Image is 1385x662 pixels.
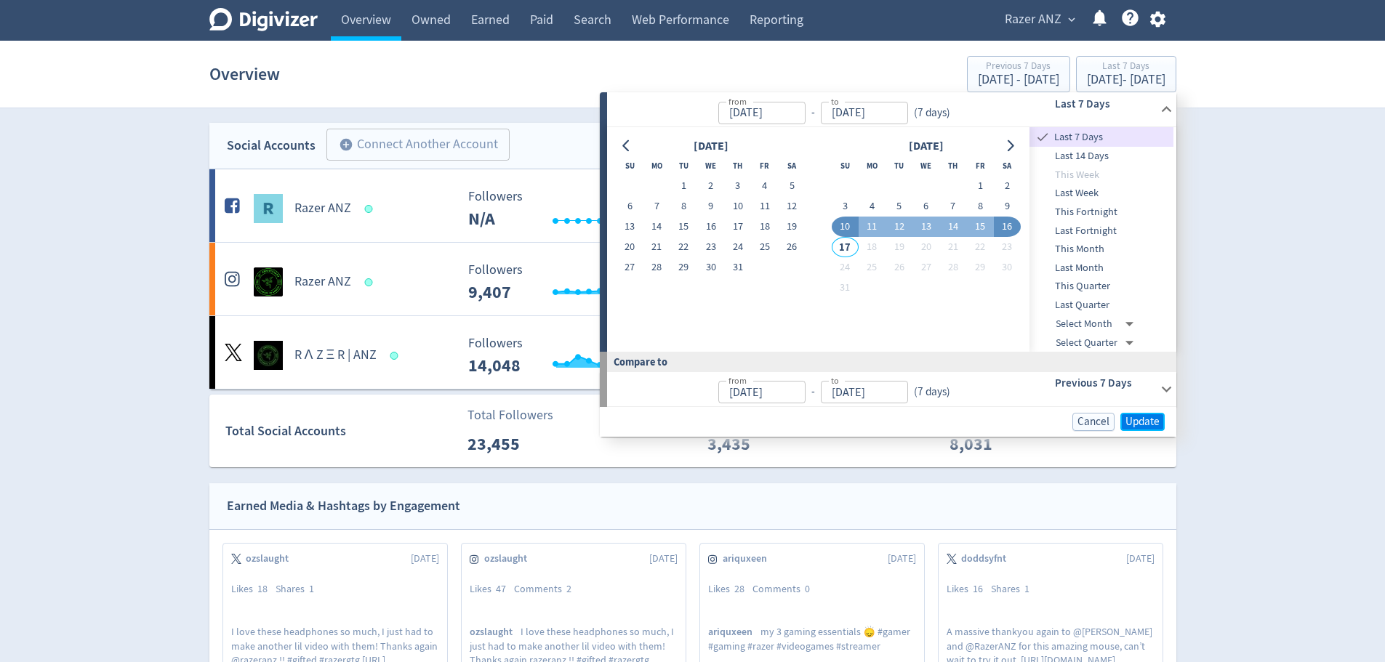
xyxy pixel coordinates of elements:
th: Monday [643,156,670,176]
div: Last Month [1029,259,1173,278]
th: Saturday [779,156,806,176]
label: to [831,95,839,108]
a: Razer ANZ undefinedRazer ANZ Followers --- Followers 9,407 <1% Engagements 3,290 Engagements 3,29... [209,243,1176,315]
span: Last Fortnight [1029,223,1173,239]
p: 23,455 [467,431,551,457]
div: Social Accounts [227,135,316,156]
div: - [806,384,821,400]
button: 30 [994,257,1021,278]
div: Comments [514,582,579,597]
span: 1 [1024,582,1029,595]
span: Data last synced: 16 Aug 2025, 7:02pm (AEST) [364,205,377,213]
h6: Last 7 Days [1055,95,1155,113]
span: [DATE] [888,552,916,566]
span: [DATE] [411,552,439,566]
svg: Followers --- [461,336,679,375]
span: expand_more [1065,13,1078,26]
span: Update [1125,416,1160,427]
span: This Quarter [1029,278,1173,294]
button: 10 [832,217,859,237]
img: Razer ANZ undefined [254,194,283,223]
a: Razer ANZ undefinedRazer ANZ Followers --- _ 0% Followers N/A Engagements 0 Engagements 0 _ 0% Vi... [209,169,1176,242]
button: 17 [724,217,751,237]
div: Likes [231,582,276,597]
div: Last 14 Days [1029,147,1173,166]
span: Last 7 Days [1051,129,1173,145]
button: 10 [724,196,751,217]
button: Last 7 Days[DATE]- [DATE] [1076,56,1176,92]
div: from-to(7 days)Last 7 Days [607,127,1176,352]
button: 17 [832,237,859,257]
button: 15 [670,217,697,237]
button: 25 [751,237,778,257]
button: 23 [994,237,1021,257]
button: 15 [966,217,993,237]
div: [DATE] - [DATE] [1087,73,1165,86]
button: 13 [912,217,939,237]
button: 16 [994,217,1021,237]
button: 8 [670,196,697,217]
div: Compare to [600,352,1176,371]
button: 1 [966,176,993,196]
div: Total Social Accounts [225,421,457,442]
th: Sunday [832,156,859,176]
button: 12 [779,196,806,217]
button: 19 [886,237,912,257]
button: 6 [912,196,939,217]
button: 30 [697,257,724,278]
button: 31 [832,278,859,298]
span: [DATE] [649,552,678,566]
div: [DATE] [904,137,948,156]
span: add_circle [339,137,353,152]
div: [DATE] - [DATE] [978,73,1059,86]
button: Razer ANZ [1000,8,1079,31]
th: Monday [859,156,886,176]
nav: presets [1029,127,1173,352]
div: ( 7 days ) [908,384,950,400]
svg: Followers --- [461,263,679,302]
a: R Λ Z Ξ R | ANZ undefinedR Λ Z Ξ R | ANZ Followers --- Followers 14,048 <1% Engagements 145 Engag... [209,316,1176,389]
span: This Fortnight [1029,204,1173,220]
div: from-to(7 days)Last 7 Days [607,92,1176,127]
button: 8 [966,196,993,217]
div: Last Fortnight [1029,222,1173,241]
div: Last Week [1029,184,1173,203]
button: 7 [939,196,966,217]
span: Last Quarter [1029,297,1173,313]
button: 11 [859,217,886,237]
p: Total Followers [467,405,553,425]
div: Likes [470,582,514,597]
button: 9 [697,196,724,217]
span: ariquxeen [708,625,760,639]
div: Likes [708,582,752,597]
th: Wednesday [912,156,939,176]
span: 18 [257,582,268,595]
div: Comments [752,582,818,597]
button: 11 [751,196,778,217]
button: Previous 7 Days[DATE] - [DATE] [967,56,1070,92]
div: Select Month [1056,315,1139,334]
button: 24 [724,237,751,257]
button: 5 [886,196,912,217]
div: Last 7 Days [1087,61,1165,73]
div: from-to(7 days)Previous 7 Days [607,372,1176,407]
button: Update [1120,413,1165,431]
button: 29 [966,257,993,278]
th: Wednesday [697,156,724,176]
th: Friday [751,156,778,176]
button: 28 [939,257,966,278]
button: 13 [617,217,643,237]
div: Last Quarter [1029,296,1173,315]
button: 14 [643,217,670,237]
button: 19 [779,217,806,237]
div: This Fortnight [1029,203,1173,222]
button: 3 [832,196,859,217]
span: 28 [734,582,744,595]
button: 1 [670,176,697,196]
th: Tuesday [886,156,912,176]
button: 20 [912,237,939,257]
button: 18 [751,217,778,237]
h5: Razer ANZ [294,273,351,291]
button: 14 [939,217,966,237]
button: 7 [643,196,670,217]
